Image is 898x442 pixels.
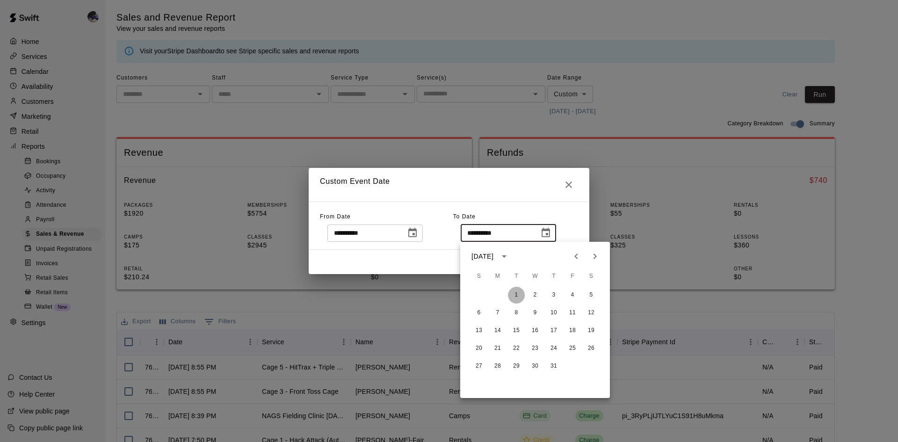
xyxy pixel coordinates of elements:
button: 29 [508,358,525,375]
div: [DATE] [471,252,493,261]
button: 22 [508,340,525,357]
span: To Date [453,213,476,220]
span: Tuesday [508,267,525,286]
span: Thursday [545,267,562,286]
button: 21 [489,340,506,357]
button: 10 [545,304,562,321]
button: 27 [471,358,487,375]
button: 17 [545,322,562,339]
button: Next month [586,247,604,266]
button: 11 [564,304,581,321]
button: 19 [583,322,600,339]
button: 13 [471,322,487,339]
button: 12 [583,304,600,321]
button: calendar view is open, switch to year view [496,248,512,264]
button: 31 [545,358,562,375]
button: 16 [527,322,543,339]
span: From Date [320,213,351,220]
button: 1 [508,287,525,304]
button: 8 [508,304,525,321]
button: 7 [489,304,506,321]
button: 23 [527,340,543,357]
button: Previous month [567,247,586,266]
button: 26 [583,340,600,357]
span: Wednesday [527,267,543,286]
button: 30 [527,358,543,375]
button: 3 [545,287,562,304]
button: 5 [583,287,600,304]
button: 9 [527,304,543,321]
button: 14 [489,322,506,339]
button: 2 [527,287,543,304]
button: Choose date, selected date is Aug 20, 2025 [536,224,555,242]
span: Saturday [583,267,600,286]
span: Friday [564,267,581,286]
button: 6 [471,304,487,321]
button: 25 [564,340,581,357]
button: 20 [471,340,487,357]
button: 24 [545,340,562,357]
button: 28 [489,358,506,375]
span: Monday [489,267,506,286]
button: 15 [508,322,525,339]
h2: Custom Event Date [309,168,589,202]
span: Sunday [471,267,487,286]
button: Close [559,175,578,194]
button: 18 [564,322,581,339]
button: 4 [564,287,581,304]
button: Choose date, selected date is Aug 1, 2025 [403,224,422,242]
